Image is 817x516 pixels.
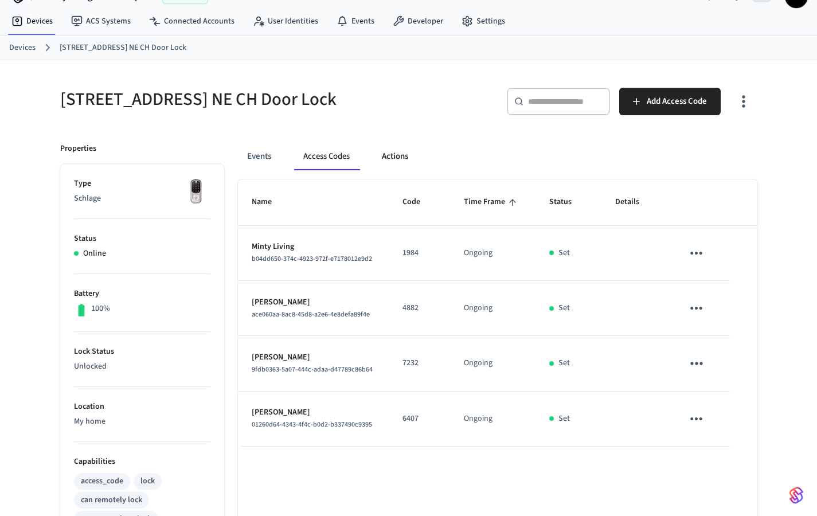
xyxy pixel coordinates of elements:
[402,247,436,259] p: 1984
[252,420,372,429] span: 01260d64-4343-4f4c-b0d2-b337490c9395
[384,11,452,32] a: Developer
[81,475,123,487] div: access_code
[450,226,535,281] td: Ongoing
[558,413,570,425] p: Set
[252,406,376,419] p: [PERSON_NAME]
[558,247,570,259] p: Set
[238,143,280,170] button: Events
[294,143,359,170] button: Access Codes
[140,11,244,32] a: Connected Accounts
[74,346,210,358] p: Lock Status
[74,456,210,468] p: Capabilities
[327,11,384,32] a: Events
[252,310,370,319] span: ace060aa-8ac8-45d8-a2e6-4e8defa89f4e
[74,193,210,205] p: Schlage
[450,336,535,391] td: Ongoing
[62,11,140,32] a: ACS Systems
[252,254,372,264] span: b04dd650-374c-4923-972f-e7178012e9d2
[244,11,327,32] a: User Identities
[252,296,376,308] p: [PERSON_NAME]
[252,365,373,374] span: 9fdb0363-5a07-444c-adaa-d47789c86b64
[74,233,210,245] p: Status
[450,281,535,336] td: Ongoing
[373,143,417,170] button: Actions
[74,288,210,300] p: Battery
[74,361,210,373] p: Unlocked
[182,178,210,206] img: Yale Assure Touchscreen Wifi Smart Lock, Satin Nickel, Front
[238,143,757,170] div: ant example
[60,88,402,111] h5: [STREET_ADDRESS] NE CH Door Lock
[450,392,535,447] td: Ongoing
[402,357,436,369] p: 7232
[619,88,721,115] button: Add Access Code
[74,416,210,428] p: My home
[74,178,210,190] p: Type
[402,413,436,425] p: 6407
[238,179,757,447] table: sticky table
[60,42,186,54] a: [STREET_ADDRESS] NE CH Door Lock
[452,11,514,32] a: Settings
[615,193,654,211] span: Details
[558,357,570,369] p: Set
[402,193,435,211] span: Code
[464,193,520,211] span: Time Frame
[60,143,96,155] p: Properties
[83,248,106,260] p: Online
[9,42,36,54] a: Devices
[647,94,707,109] span: Add Access Code
[91,303,110,315] p: 100%
[549,193,587,211] span: Status
[789,486,803,505] img: SeamLogoGradient.69752ec5.svg
[402,302,436,314] p: 4882
[74,401,210,413] p: Location
[252,193,287,211] span: Name
[252,351,376,363] p: [PERSON_NAME]
[140,475,155,487] div: lock
[252,241,376,253] p: Minty Living
[81,494,142,506] div: can remotely lock
[558,302,570,314] p: Set
[2,11,62,32] a: Devices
